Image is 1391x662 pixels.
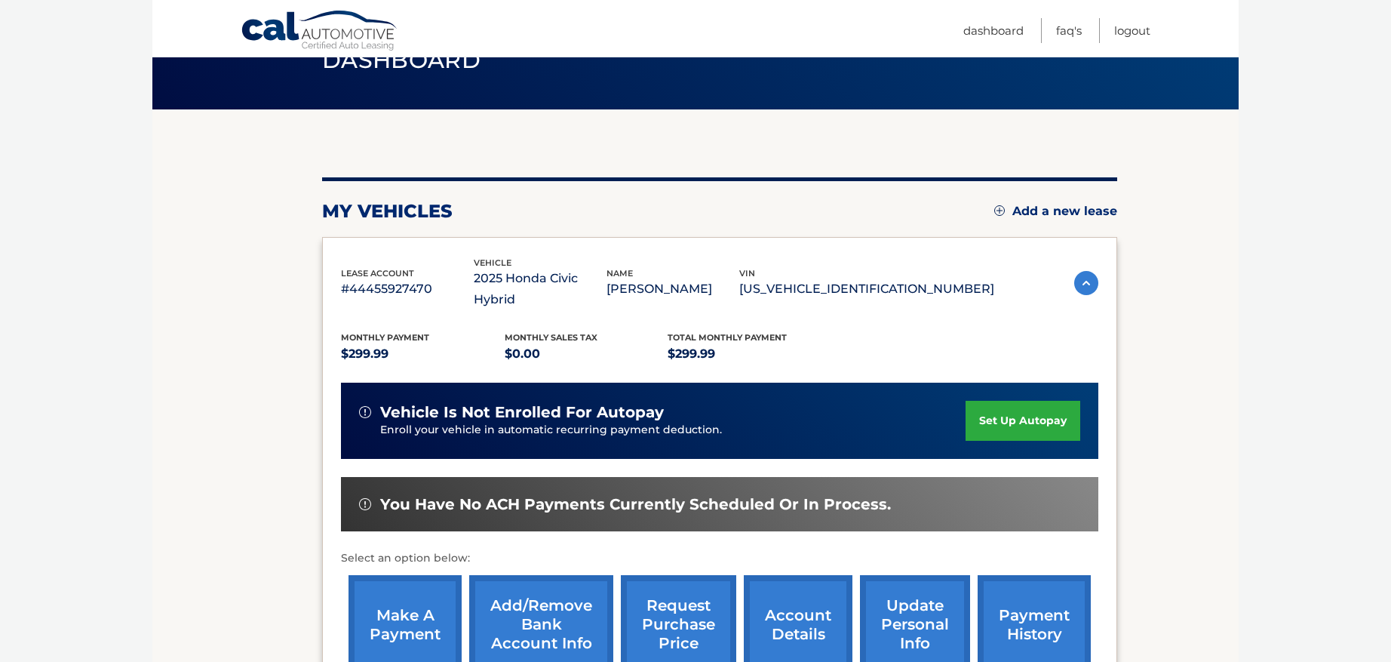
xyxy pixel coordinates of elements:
[739,279,994,300] p: [US_VEHICLE_IDENTIFICATION_NUMBER]
[322,200,453,223] h2: my vehicles
[241,10,399,54] a: Cal Automotive
[380,422,966,439] p: Enroll your vehicle in automatic recurring payment deduction.
[668,343,831,365] p: $299.99
[341,550,1098,568] p: Select an option below:
[739,268,755,279] span: vin
[474,268,606,310] p: 2025 Honda Civic Hybrid
[963,18,1024,43] a: Dashboard
[474,257,511,268] span: vehicle
[505,332,597,343] span: Monthly sales Tax
[1056,18,1082,43] a: FAQ's
[1074,271,1098,295] img: accordion-active.svg
[994,204,1117,219] a: Add a new lease
[606,279,739,300] p: [PERSON_NAME]
[341,343,505,365] p: $299.99
[341,332,429,343] span: Monthly Payment
[380,495,891,514] span: You have no ACH payments currently scheduled or in process.
[966,401,1080,441] a: set up autopay
[994,205,1005,216] img: add.svg
[380,403,664,422] span: vehicle is not enrolled for autopay
[668,332,787,343] span: Total Monthly Payment
[359,406,371,418] img: alert-white.svg
[359,498,371,510] img: alert-white.svg
[341,279,474,300] p: #44455927470
[1114,18,1150,43] a: Logout
[322,46,481,74] span: Dashboard
[341,268,414,279] span: lease account
[505,343,668,365] p: $0.00
[606,268,633,279] span: name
